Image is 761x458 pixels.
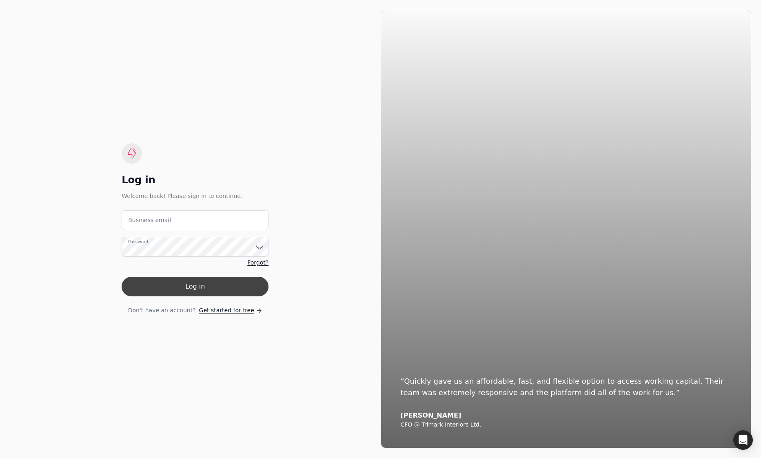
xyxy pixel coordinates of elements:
[401,376,732,398] div: “Quickly gave us an affordable, fast, and flexible option to access working capital. Their team w...
[199,306,262,315] a: Get started for free
[122,191,268,200] div: Welcome back! Please sign in to continue.
[401,421,732,429] div: CFO @ Trimark Interiors Ltd.
[733,430,753,450] div: Open Intercom Messenger
[247,258,268,267] a: Forgot?
[122,277,268,296] button: Log in
[128,216,171,225] label: Business email
[199,306,254,315] span: Get started for free
[401,411,732,420] div: [PERSON_NAME]
[122,173,268,187] div: Log in
[128,306,196,315] span: Don't have an account?
[128,239,148,245] label: Password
